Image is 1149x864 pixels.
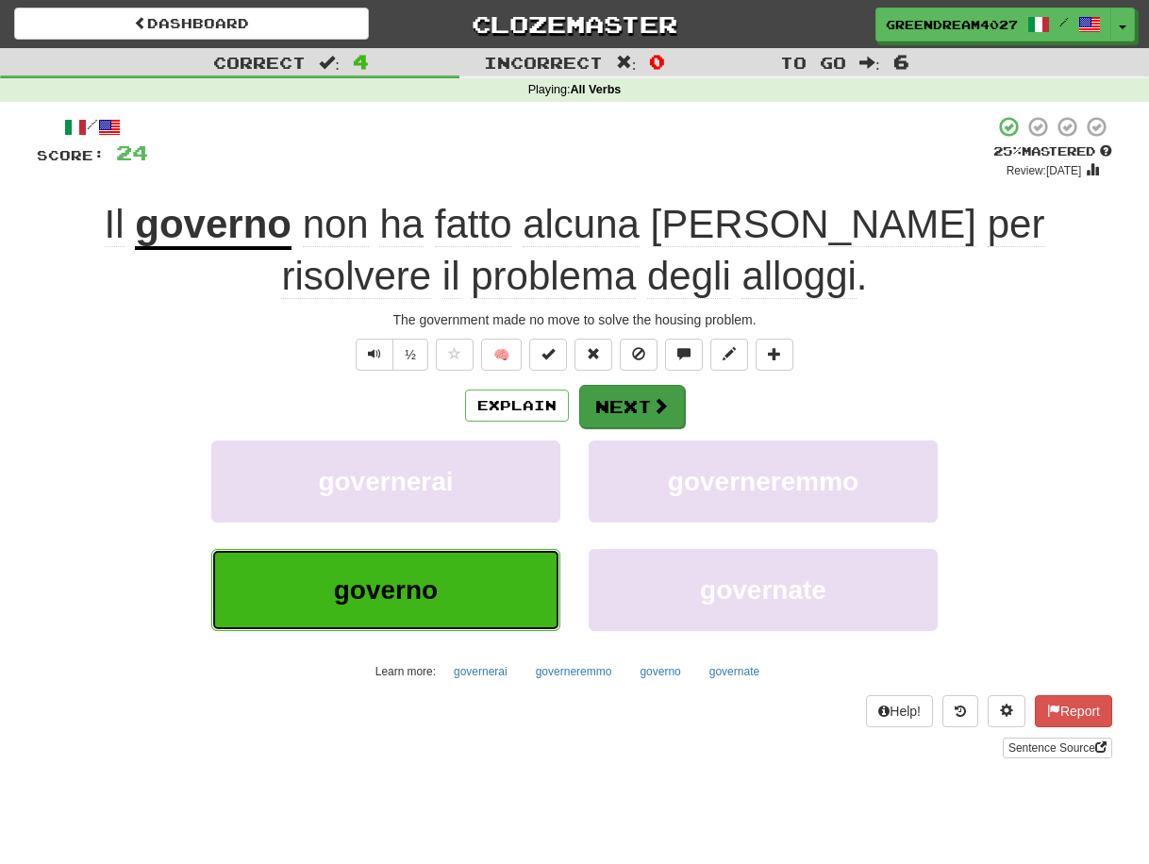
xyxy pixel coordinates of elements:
span: degli [647,254,731,299]
button: Play sentence audio (ctl+space) [356,339,393,371]
span: governerai [318,467,453,496]
small: Review: [DATE] [1007,164,1082,177]
button: Reset to 0% Mastered (alt+r) [574,339,612,371]
button: governerai [443,657,518,686]
button: Round history (alt+y) [942,695,978,727]
span: : [859,55,880,71]
a: Sentence Source [1003,738,1112,758]
span: ha [379,202,424,247]
span: alcuna [523,202,640,247]
span: governeremmo [668,467,858,496]
strong: All Verbs [570,83,621,96]
button: governeremmo [525,657,623,686]
span: 0 [649,50,665,73]
span: Incorrect [484,53,603,72]
span: 6 [893,50,909,73]
button: governeremmo [589,440,938,523]
div: Mastered [993,143,1112,160]
a: Clozemaster [397,8,752,41]
button: governo [629,657,691,686]
button: Favorite sentence (alt+f) [436,339,474,371]
span: / [1059,15,1069,28]
span: Correct [213,53,306,72]
a: Dashboard [14,8,369,40]
u: governo [135,202,291,250]
span: To go [780,53,846,72]
span: 4 [353,50,369,73]
a: GreenDream4027 / [875,8,1111,42]
button: ½ [392,339,428,371]
button: Ignore sentence (alt+i) [620,339,658,371]
span: 24 [116,141,148,164]
small: Learn more: [375,665,436,678]
div: / [37,115,148,139]
button: Help! [866,695,933,727]
div: The government made no move to solve the housing problem. [37,310,1112,329]
span: . [281,202,1044,299]
span: per [988,202,1045,247]
span: il [442,254,460,299]
span: : [616,55,637,71]
span: : [319,55,340,71]
button: governate [589,549,938,631]
span: problema [471,254,636,299]
span: [PERSON_NAME] [651,202,976,247]
button: governerai [211,440,560,523]
button: Add to collection (alt+a) [756,339,793,371]
button: Edit sentence (alt+d) [710,339,748,371]
button: Set this sentence to 100% Mastered (alt+m) [529,339,567,371]
span: Il [105,202,125,247]
span: 25 % [993,143,1022,158]
span: governo [334,575,438,605]
button: Next [579,385,685,428]
button: Discuss sentence (alt+u) [665,339,703,371]
span: fatto [435,202,512,247]
button: 🧠 [481,339,522,371]
button: governo [211,549,560,631]
button: Report [1035,695,1112,727]
button: Explain [465,390,569,422]
span: Score: [37,147,105,163]
span: non [303,202,369,247]
button: governate [699,657,770,686]
span: GreenDream4027 [886,16,1018,33]
span: alloggi [741,254,856,299]
span: risolvere [281,254,431,299]
span: governate [700,575,826,605]
div: Text-to-speech controls [352,339,428,371]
